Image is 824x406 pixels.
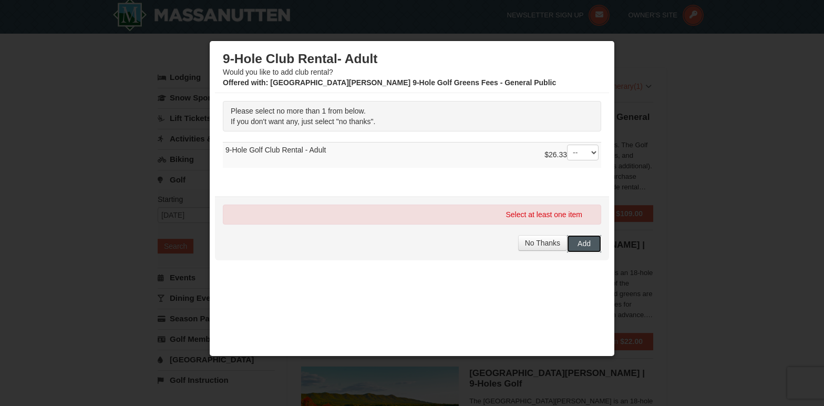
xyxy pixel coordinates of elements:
button: Add [567,235,601,252]
td: 9-Hole Golf Club Rental - Adult [223,143,601,168]
div: $26.33 [544,145,599,166]
span: Please select no more than 1 from below. [231,107,366,115]
span: No Thanks [525,239,560,247]
span: If you don't want any, just select "no thanks". [231,117,375,126]
span: Add [578,239,591,248]
h3: 9-Hole Club Rental- Adult [223,51,601,67]
button: No Thanks [518,235,567,251]
div: Would you like to add club rental? [223,51,601,88]
span: Offered with [223,78,266,87]
div: Select at least one item [223,205,601,225]
strong: : [GEOGRAPHIC_DATA][PERSON_NAME] 9-Hole Golf Greens Fees - General Public [223,78,556,87]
